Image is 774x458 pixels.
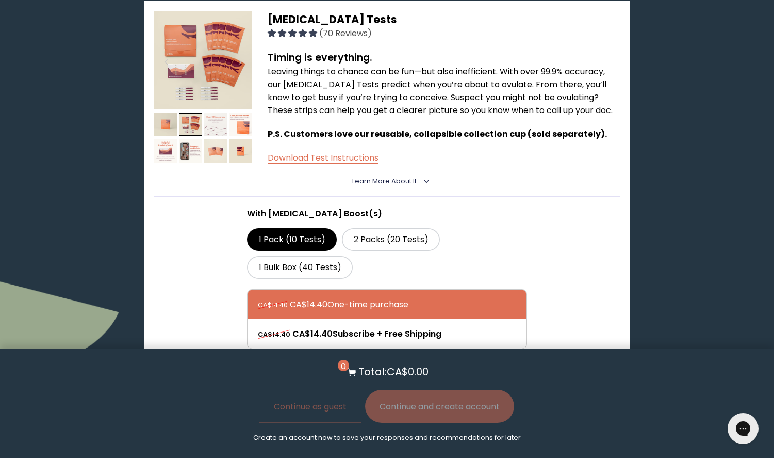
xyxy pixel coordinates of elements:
img: thumbnail image [154,11,252,109]
i: < [420,179,429,184]
img: thumbnail image [179,139,202,163]
span: (70 Reviews) [319,27,372,39]
img: thumbnail image [179,113,202,136]
p: Leaving things to chance can be fun—but also inefficient. With over 99.9% accuracy, our [MEDICAL_... [268,65,620,117]
label: 2 Packs (20 Tests) [342,228,440,251]
img: thumbnail image [204,139,227,163]
p: Create an account now to save your responses and recommendations for later [253,433,521,443]
img: thumbnail image [229,139,252,163]
p: Total: CA$0.00 [358,364,429,380]
span: [MEDICAL_DATA] Tests [268,12,397,27]
span: . [605,128,607,140]
img: thumbnail image [229,113,252,136]
span: 0 [338,360,349,371]
span: Learn More About it [352,177,417,185]
summary: Learn More About it < [352,177,422,186]
button: Continue as guest [259,390,361,423]
img: thumbnail image [154,139,177,163]
span: 4.96 stars [268,27,319,39]
span: P.S. Customers love our reusable, collapsible collection cup (sold separately) [268,128,605,140]
label: 1 Bulk Box (40 Tests) [247,256,353,279]
iframe: Gorgias live chat messenger [722,409,764,448]
strong: Timing is everything. [268,51,372,65]
button: Continue and create account [365,390,514,423]
img: thumbnail image [204,113,227,136]
p: With [MEDICAL_DATA] Boost(s) [247,207,526,220]
a: Download Test Instructions [268,152,378,164]
img: thumbnail image [154,113,177,136]
label: 1 Pack (10 Tests) [247,228,337,251]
